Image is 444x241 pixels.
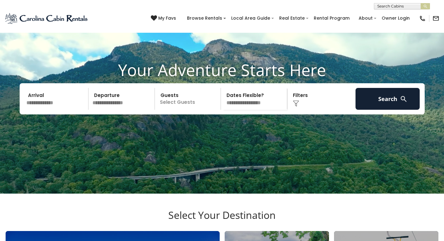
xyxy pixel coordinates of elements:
span: My Favs [158,15,176,22]
img: mail-regular-black.png [432,15,439,22]
a: Rental Program [311,13,353,23]
h1: Your Adventure Starts Here [5,60,439,80]
img: phone-regular-black.png [419,15,426,22]
a: Browse Rentals [184,13,225,23]
a: Local Area Guide [228,13,273,23]
p: Select Guests [157,88,221,110]
img: search-regular-white.png [400,95,408,103]
a: Real Estate [276,13,308,23]
a: Owner Login [379,13,413,23]
a: About [356,13,376,23]
a: My Favs [151,15,178,22]
img: Blue-2.png [5,12,89,25]
h3: Select Your Destination [5,209,439,231]
button: Search [356,88,420,110]
img: filter--v1.png [293,100,299,107]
